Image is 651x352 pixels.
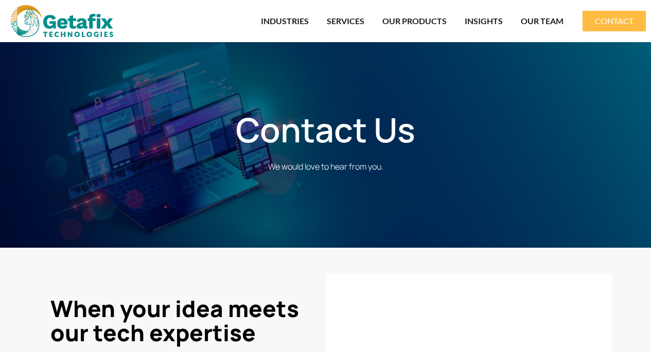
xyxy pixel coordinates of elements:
nav: Menu [129,9,563,33]
a: SERVICES [327,9,364,33]
a: INDUSTRIES [261,9,309,33]
a: OUR TEAM [521,9,564,33]
a: CONTACT [583,11,646,31]
h1: Contact Us [38,110,614,150]
a: INSIGHTS [465,9,503,33]
a: OUR PRODUCTS [382,9,447,33]
p: We would love to hear from you. [38,160,614,173]
h3: When your idea meets our tech expertise [50,297,314,345]
span: CONTACT [595,17,634,25]
img: web and mobile application development company [11,5,113,37]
